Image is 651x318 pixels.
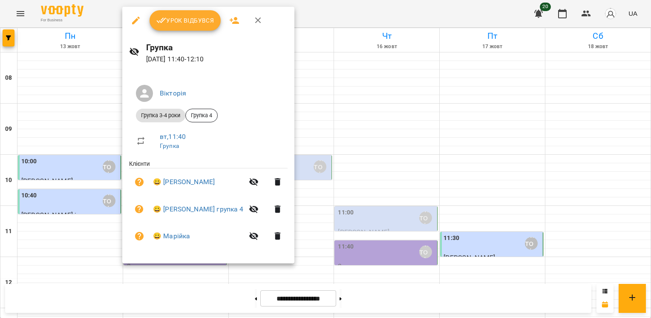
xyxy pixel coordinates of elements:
a: 😀 [PERSON_NAME] групка 4 [153,204,244,214]
button: Візит ще не сплачено. Додати оплату? [129,172,150,192]
h6: Групка [146,41,288,54]
a: Групка [160,142,179,149]
span: Групка 4 [186,112,217,119]
div: Групка 4 [185,109,218,122]
button: Візит ще не сплачено. Додати оплату? [129,199,150,220]
span: Урок відбувся [156,15,214,26]
span: Групка 3-4 роки [136,112,185,119]
a: 😀 [PERSON_NAME] [153,177,215,187]
a: 😀 Марійка [153,231,190,241]
button: Візит ще не сплачено. Додати оплату? [129,226,150,246]
p: [DATE] 11:40 - 12:10 [146,54,288,64]
button: Урок відбувся [150,10,221,31]
ul: Клієнти [129,159,288,253]
a: Вікторія [160,89,186,97]
a: вт , 11:40 [160,133,186,141]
